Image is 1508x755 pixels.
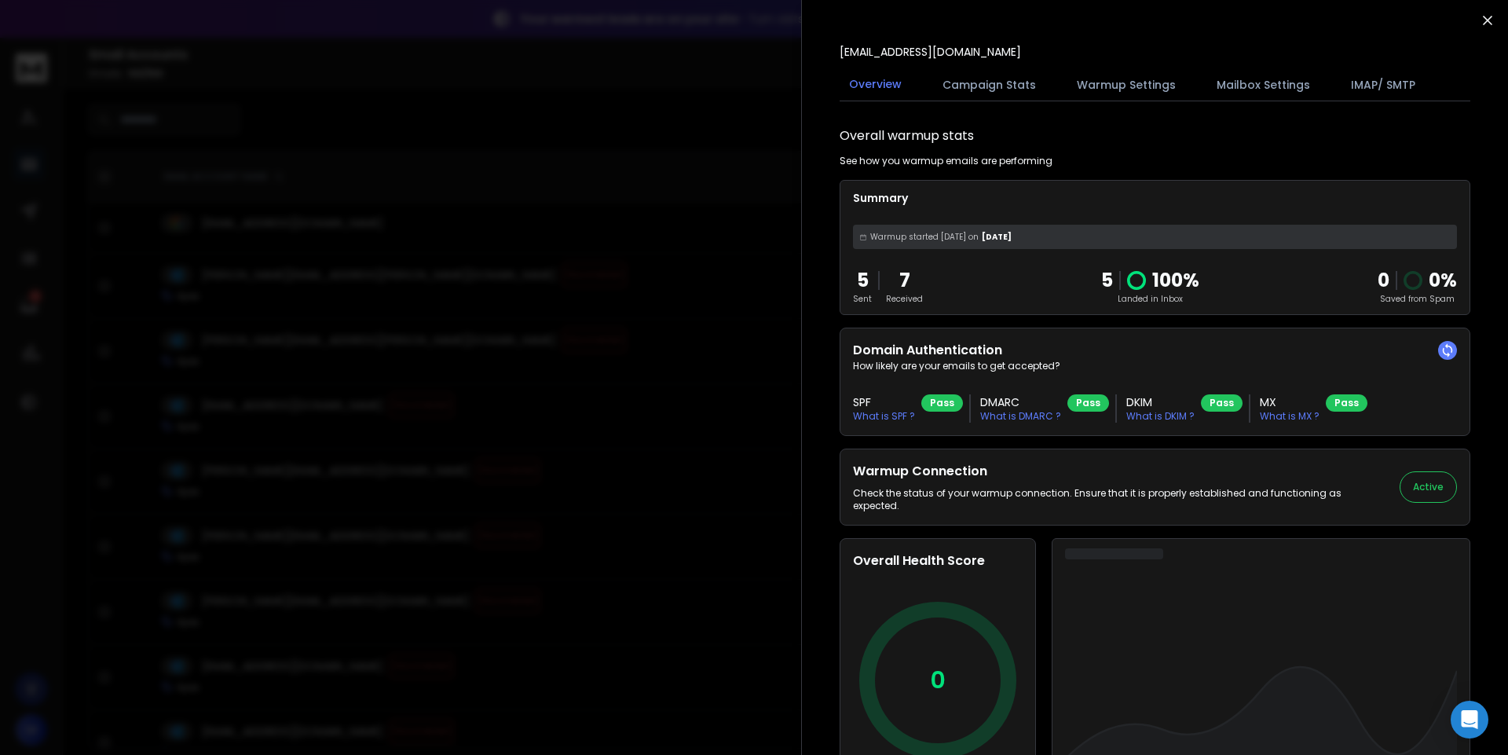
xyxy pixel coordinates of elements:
p: See how you warmup emails are performing [840,155,1052,167]
p: 5 [1101,268,1113,293]
p: What is DMARC ? [980,410,1061,423]
p: 0 [930,666,946,695]
div: Pass [921,394,963,412]
p: Check the status of your warmup connection. Ensure that it is properly established and functionin... [853,487,1381,512]
button: Mailbox Settings [1207,68,1319,102]
h2: Overall Health Score [853,552,1023,570]
p: What is MX ? [1260,410,1319,423]
p: 5 [853,268,872,293]
p: What is SPF ? [853,410,915,423]
h2: Warmup Connection [853,462,1381,481]
button: IMAP/ SMTP [1341,68,1425,102]
p: Received [886,293,923,305]
div: [DATE] [853,225,1457,249]
div: Open Intercom Messenger [1451,701,1488,739]
p: How likely are your emails to get accepted? [853,360,1457,372]
button: Warmup Settings [1067,68,1185,102]
p: 7 [886,268,923,293]
p: 100 % [1152,268,1199,293]
strong: 0 [1378,267,1389,293]
div: Pass [1067,394,1109,412]
h2: Domain Authentication [853,341,1457,360]
p: Landed in Inbox [1101,293,1199,305]
p: 0 % [1429,268,1457,293]
div: Pass [1201,394,1243,412]
p: Summary [853,190,1457,206]
h3: DKIM [1126,394,1195,410]
button: Campaign Stats [933,68,1045,102]
p: What is DKIM ? [1126,410,1195,423]
h1: Overall warmup stats [840,126,974,145]
button: Active [1400,471,1457,503]
button: Overview [840,67,911,103]
p: Saved from Spam [1378,293,1457,305]
p: Sent [853,293,872,305]
h3: MX [1260,394,1319,410]
div: Pass [1326,394,1367,412]
p: [EMAIL_ADDRESS][DOMAIN_NAME] [840,44,1021,60]
span: Warmup started [DATE] on [870,231,979,243]
h3: DMARC [980,394,1061,410]
h3: SPF [853,394,915,410]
